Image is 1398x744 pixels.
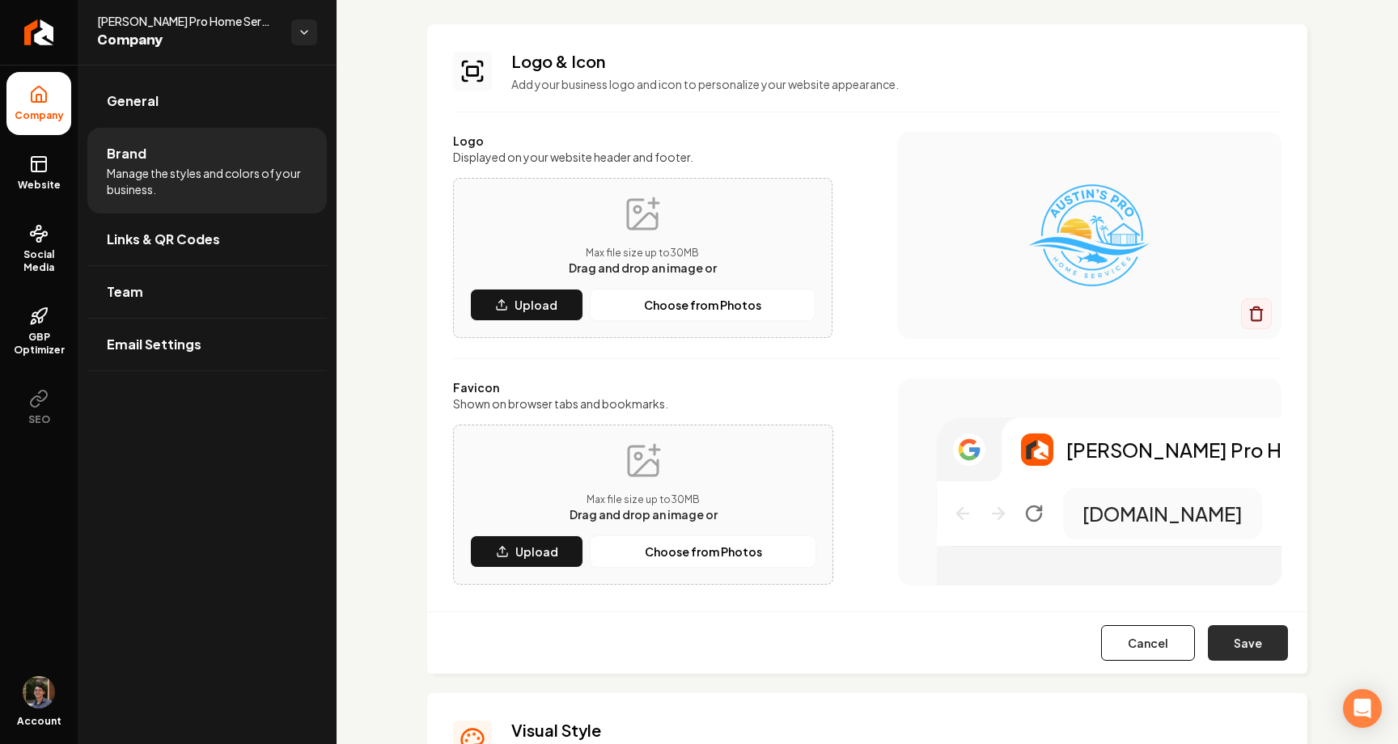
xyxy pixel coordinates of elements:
[590,289,815,321] button: Choose from Photos
[107,144,146,163] span: Brand
[590,535,816,568] button: Choose from Photos
[511,719,1281,742] h3: Visual Style
[23,676,55,708] button: Open user button
[6,248,71,274] span: Social Media
[22,413,57,426] span: SEO
[470,289,583,321] button: Upload
[511,76,1281,92] p: Add your business logo and icon to personalize your website appearance.
[6,376,71,439] button: SEO
[453,395,833,412] label: Shown on browser tabs and bookmarks.
[570,493,718,506] p: Max file size up to 30 MB
[1082,501,1243,526] p: [DOMAIN_NAME]
[930,171,1249,300] img: Logo
[6,294,71,370] a: GBP Optimizer
[569,247,717,260] p: Max file size up to 30 MB
[107,230,220,249] span: Links & QR Codes
[87,266,327,318] a: Team
[87,319,327,370] a: Email Settings
[107,91,159,111] span: General
[6,331,71,357] span: GBP Optimizer
[11,179,67,192] span: Website
[470,535,583,568] button: Upload
[453,149,832,165] label: Displayed on your website header and footer.
[1208,625,1288,661] button: Save
[1343,689,1382,728] div: Open Intercom Messenger
[515,297,557,313] p: Upload
[24,19,54,45] img: Rebolt Logo
[23,676,55,708] img: Mitchell Stahl
[97,29,278,52] span: Company
[570,507,718,522] span: Drag and drop an image or
[6,211,71,287] a: Social Media
[8,109,70,122] span: Company
[107,282,143,302] span: Team
[87,75,327,127] a: General
[644,297,761,313] p: Choose from Photos
[645,543,762,560] p: Choose from Photos
[87,213,327,265] a: Links & QR Codes
[511,50,1281,73] h3: Logo & Icon
[453,133,832,149] label: Logo
[1021,433,1053,466] img: Logo
[569,260,717,275] span: Drag and drop an image or
[515,543,558,560] p: Upload
[1101,625,1195,661] button: Cancel
[97,13,278,29] span: [PERSON_NAME] Pro Home Services
[17,715,61,728] span: Account
[107,335,201,354] span: Email Settings
[6,142,71,205] a: Website
[107,165,307,197] span: Manage the styles and colors of your business.
[453,379,833,395] label: Favicon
